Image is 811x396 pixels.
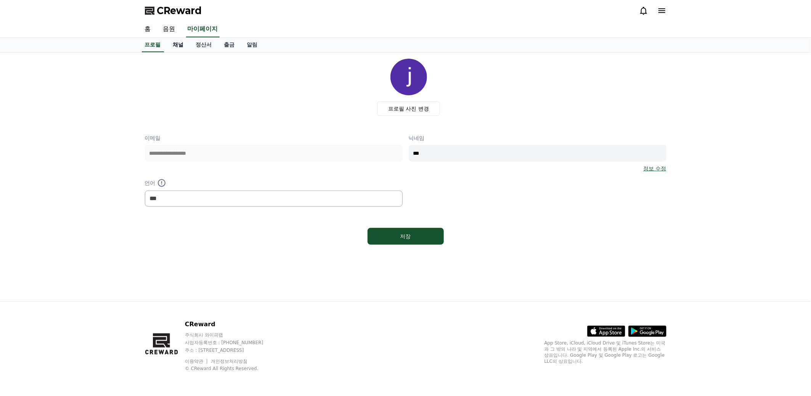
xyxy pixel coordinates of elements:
[185,340,278,346] p: 사업자등록번호 : [PHONE_NUMBER]
[145,134,403,142] p: 이메일
[409,134,666,142] p: 닉네임
[241,38,264,52] a: 알림
[139,21,157,37] a: 홈
[185,366,278,372] p: © CReward All Rights Reserved.
[368,228,444,245] button: 저장
[544,340,666,364] p: App Store, iCloud, iCloud Drive 및 iTunes Store는 미국과 그 밖의 나라 및 지역에서 등록된 Apple Inc.의 서비스 상표입니다. Goo...
[167,38,190,52] a: 채널
[142,38,164,52] a: 프로필
[157,21,181,37] a: 음원
[643,165,666,172] a: 정보 수정
[211,359,247,364] a: 개인정보처리방침
[390,59,427,95] img: profile_image
[145,5,202,17] a: CReward
[190,38,218,52] a: 정산서
[383,232,429,240] div: 저장
[185,359,209,364] a: 이용약관
[157,5,202,17] span: CReward
[185,320,278,329] p: CReward
[218,38,241,52] a: 출금
[377,101,440,116] label: 프로필 사진 변경
[186,21,220,37] a: 마이페이지
[145,178,403,188] p: 언어
[185,332,278,338] p: 주식회사 와이피랩
[185,347,278,353] p: 주소 : [STREET_ADDRESS]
